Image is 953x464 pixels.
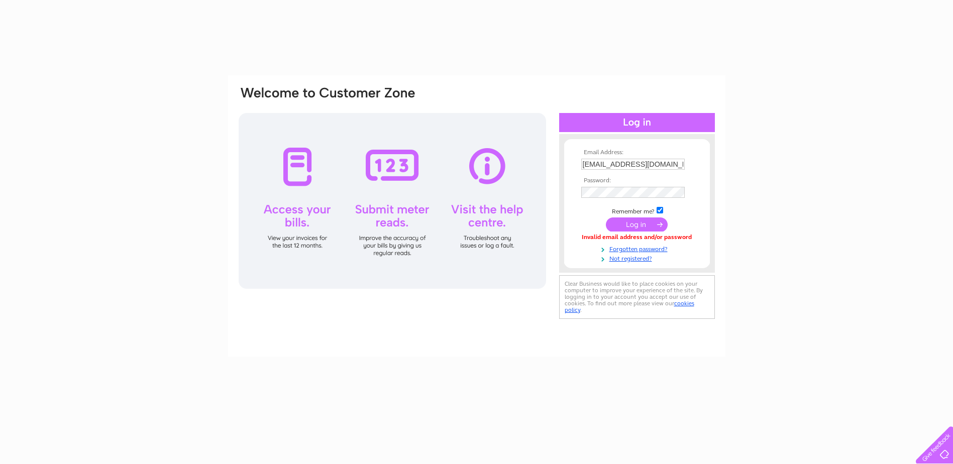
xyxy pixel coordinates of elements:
[559,275,715,319] div: Clear Business would like to place cookies on your computer to improve your experience of the sit...
[579,177,695,184] th: Password:
[565,300,694,313] a: cookies policy
[579,149,695,156] th: Email Address:
[606,217,668,231] input: Submit
[581,253,695,263] a: Not registered?
[581,234,693,241] div: Invalid email address and/or password
[579,205,695,215] td: Remember me?
[581,244,695,253] a: Forgotten password?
